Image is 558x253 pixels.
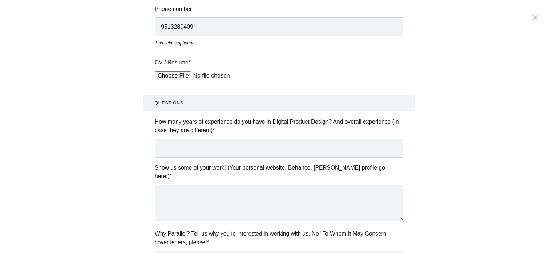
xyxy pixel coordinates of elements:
[155,5,403,13] label: Phone number
[155,40,403,46] div: This field is optional
[155,58,209,67] label: CV / Resume
[155,118,403,135] label: How many years of experience do you have in Digital Product Design? And overall experience (In ca...
[155,100,404,106] span: Questions
[155,229,403,246] label: Why Parallel? Tell us why you're interested in working with us. No "To Whom It May Concern" cover...
[155,163,403,181] label: Show us some of your work! (Your personal website, Behance, [PERSON_NAME] profile go here!)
